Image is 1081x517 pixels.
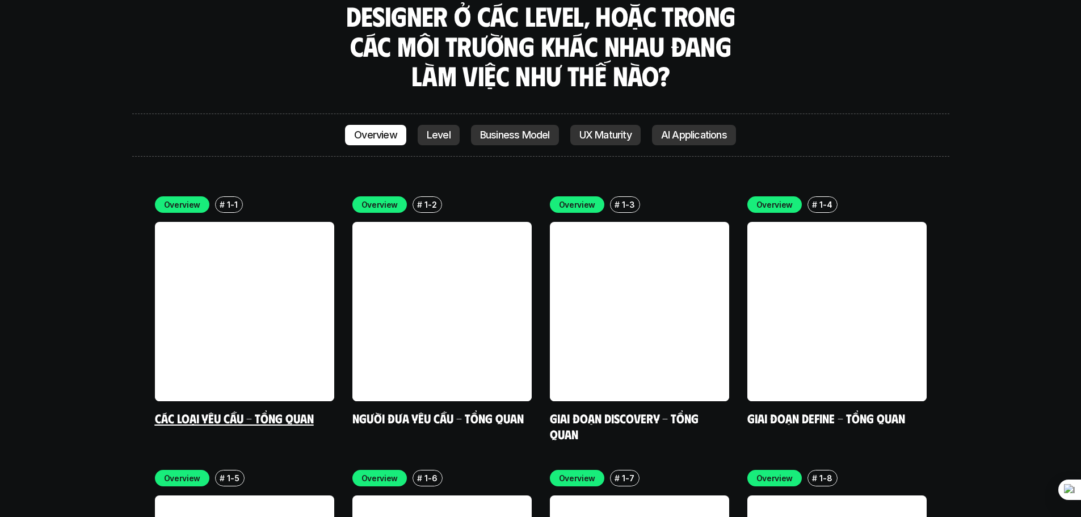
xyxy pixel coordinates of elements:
p: 1-3 [622,199,634,211]
h6: # [812,200,817,209]
a: Các loại yêu cầu - Tổng quan [155,410,314,426]
a: UX Maturity [570,125,641,145]
p: Overview [756,472,793,484]
p: 1-1 [227,199,237,211]
h3: Designer ở các level, hoặc trong các môi trường khác nhau đang làm việc như thế nào? [342,1,739,91]
p: Overview [361,199,398,211]
p: Overview [559,199,596,211]
p: Overview [354,129,397,141]
p: 1-5 [227,472,239,484]
h6: # [812,474,817,482]
a: Người đưa yêu cầu - Tổng quan [352,410,524,426]
p: 1-8 [819,472,832,484]
p: 1-2 [424,199,436,211]
p: Overview [756,199,793,211]
h6: # [615,200,620,209]
p: UX Maturity [579,129,632,141]
p: Business Model [480,129,550,141]
p: Overview [559,472,596,484]
p: Level [427,129,451,141]
p: Overview [164,472,201,484]
h6: # [417,200,422,209]
a: Giai đoạn Discovery - Tổng quan [550,410,701,442]
h6: # [615,474,620,482]
p: 1-4 [819,199,832,211]
p: Overview [164,199,201,211]
h6: # [417,474,422,482]
a: Level [418,125,460,145]
a: Business Model [471,125,559,145]
a: Giai đoạn Define - Tổng quan [747,410,905,426]
h6: # [220,474,225,482]
a: AI Applications [652,125,736,145]
p: 1-6 [424,472,437,484]
a: Overview [345,125,406,145]
h6: # [220,200,225,209]
p: 1-7 [622,472,634,484]
p: Overview [361,472,398,484]
p: AI Applications [661,129,727,141]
